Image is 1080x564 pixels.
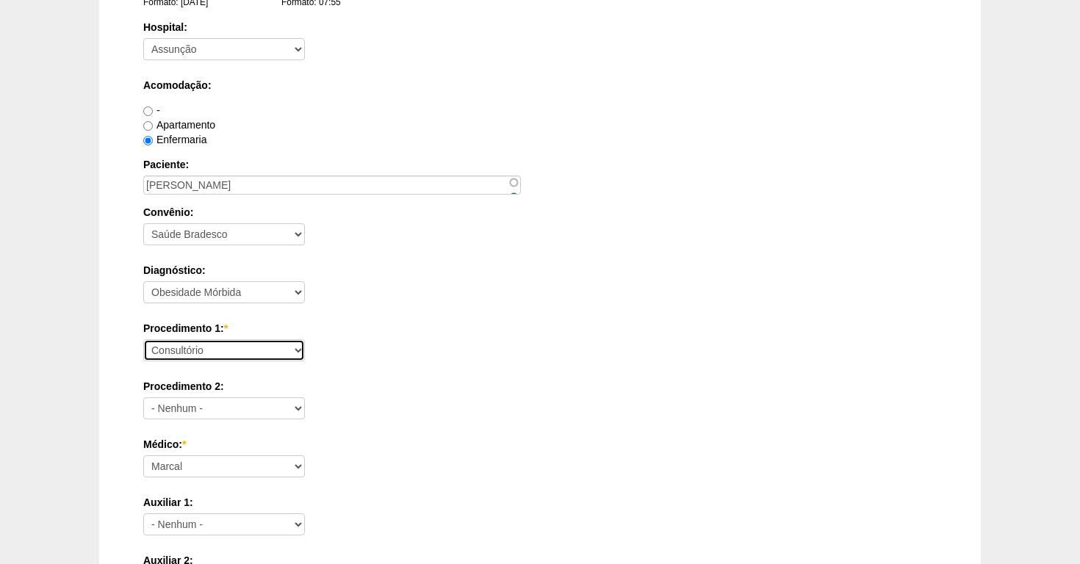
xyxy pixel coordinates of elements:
[143,379,937,394] label: Procedimento 2:
[143,119,215,131] label: Apartamento
[143,495,937,510] label: Auxiliar 1:
[143,205,937,220] label: Convênio:
[143,136,153,145] input: Enfermaria
[182,438,186,450] span: Este campo é obrigatório.
[143,106,153,116] input: -
[143,263,937,278] label: Diagnóstico:
[143,121,153,131] input: Apartamento
[143,157,937,172] label: Paciente:
[143,104,160,116] label: -
[224,322,228,334] span: Este campo é obrigatório.
[143,321,937,336] label: Procedimento 1:
[143,437,937,452] label: Médico:
[143,20,937,35] label: Hospital:
[143,134,206,145] label: Enfermaria
[143,78,937,93] label: Acomodação:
